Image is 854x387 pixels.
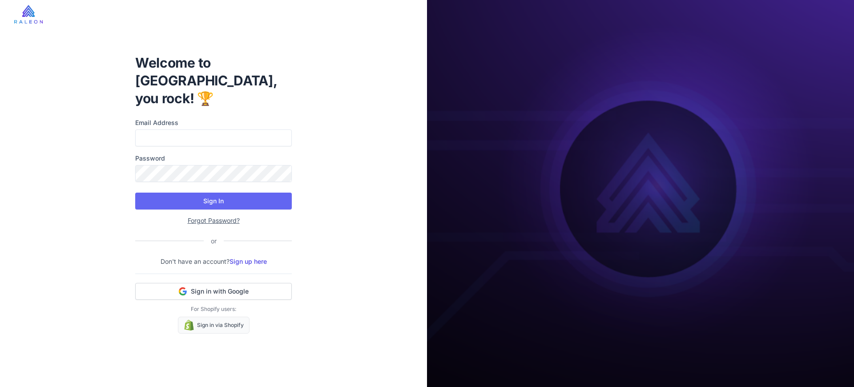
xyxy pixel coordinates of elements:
[191,287,249,296] span: Sign in with Google
[135,193,292,210] button: Sign In
[230,258,267,265] a: Sign up here
[204,236,224,246] div: or
[135,283,292,300] button: Sign in with Google
[188,217,240,224] a: Forgot Password?
[178,317,250,334] a: Sign in via Shopify
[135,153,292,163] label: Password
[135,118,292,128] label: Email Address
[14,5,43,24] img: raleon-logo-whitebg.9aac0268.jpg
[135,54,292,107] h1: Welcome to [GEOGRAPHIC_DATA], you rock! 🏆
[135,305,292,313] p: For Shopify users:
[135,257,292,266] p: Don't have an account?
